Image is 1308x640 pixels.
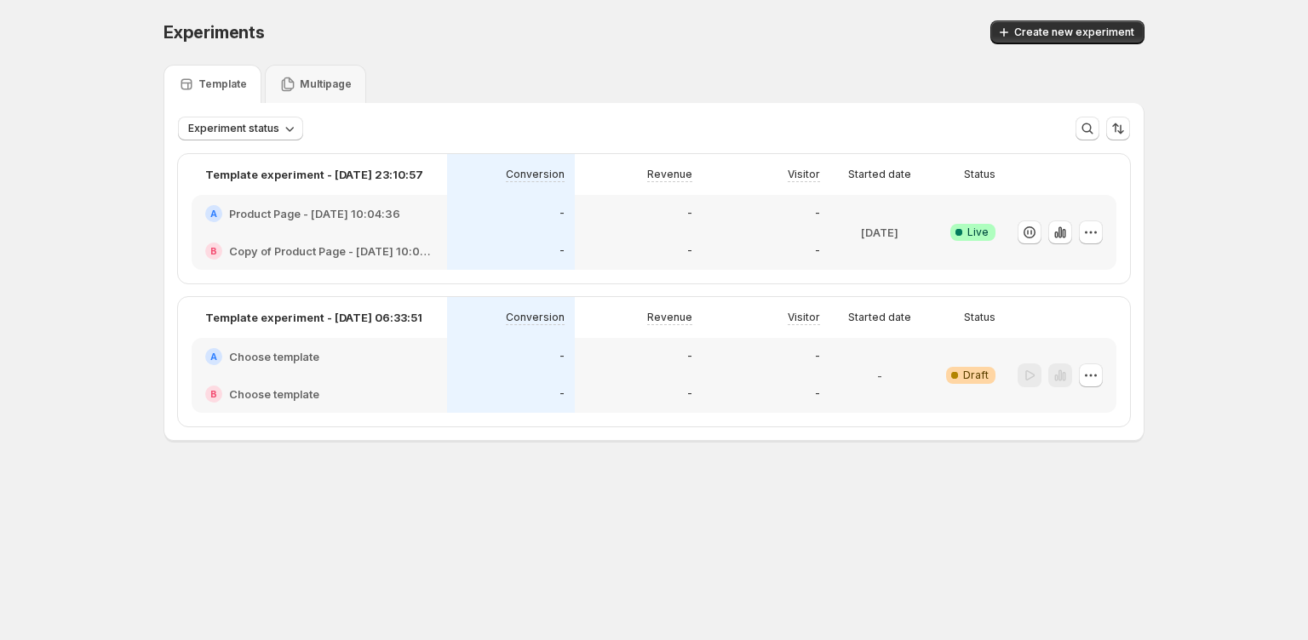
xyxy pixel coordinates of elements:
[178,117,303,140] button: Experiment status
[559,350,565,363] p: -
[210,209,217,219] h2: A
[788,311,820,324] p: Visitor
[990,20,1144,44] button: Create new experiment
[205,166,423,183] p: Template experiment - [DATE] 23:10:57
[210,246,217,256] h2: B
[967,226,989,239] span: Live
[559,207,565,220] p: -
[205,309,422,326] p: Template experiment - [DATE] 06:33:51
[506,168,565,181] p: Conversion
[210,351,217,362] h2: A
[229,386,319,403] h2: Choose template
[229,243,433,260] h2: Copy of Product Page - [DATE] 10:04:36
[163,22,265,43] span: Experiments
[210,389,217,399] h2: B
[229,348,319,365] h2: Choose template
[1014,26,1134,39] span: Create new experiment
[687,207,692,220] p: -
[229,205,400,222] h2: Product Page - [DATE] 10:04:36
[188,122,279,135] span: Experiment status
[559,387,565,401] p: -
[861,224,898,241] p: [DATE]
[963,369,989,382] span: Draft
[300,77,352,91] p: Multipage
[848,311,911,324] p: Started date
[964,168,995,181] p: Status
[647,168,692,181] p: Revenue
[647,311,692,324] p: Revenue
[877,367,882,384] p: -
[198,77,247,91] p: Template
[506,311,565,324] p: Conversion
[815,387,820,401] p: -
[1106,117,1130,140] button: Sort the results
[848,168,911,181] p: Started date
[687,350,692,363] p: -
[788,168,820,181] p: Visitor
[815,207,820,220] p: -
[559,244,565,258] p: -
[815,350,820,363] p: -
[687,244,692,258] p: -
[964,311,995,324] p: Status
[687,387,692,401] p: -
[815,244,820,258] p: -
